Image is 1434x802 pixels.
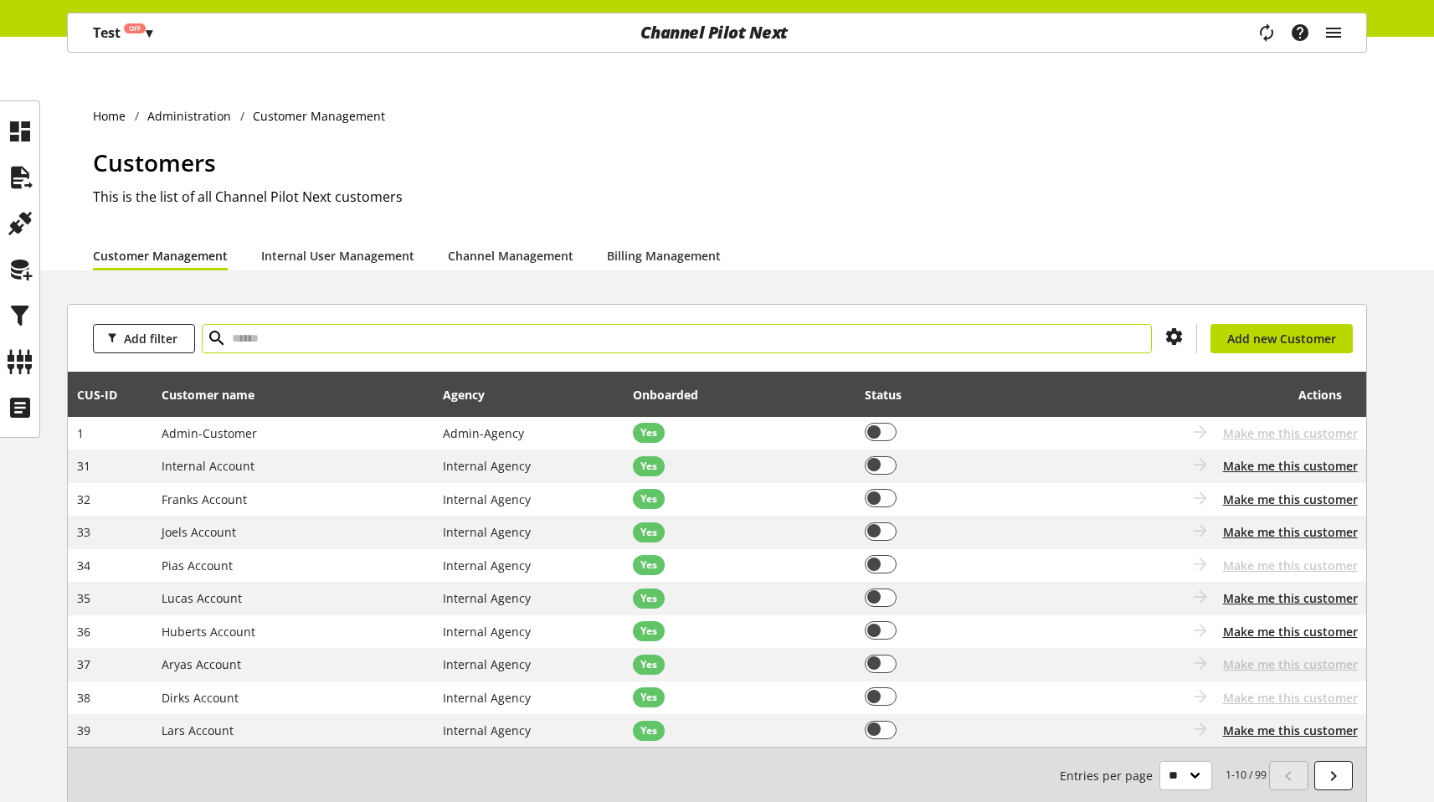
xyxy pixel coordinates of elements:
button: Make me this customer [1223,623,1358,640]
div: Agency [443,386,501,404]
span: Add filter [124,330,177,347]
span: Make me this customer [1223,655,1358,673]
span: Add new Customer [1227,330,1336,347]
span: Internal Account [162,458,254,474]
nav: main navigation [67,13,1367,53]
a: Administration [139,107,240,125]
h2: This is the list of all Channel Pilot Next customers [93,187,1367,207]
p: Test [93,23,152,43]
button: Make me this customer [1223,589,1358,607]
span: Yes [640,624,657,639]
span: 39 [77,722,90,738]
span: Yes [640,558,657,573]
span: Off [129,23,141,33]
a: Channel Management [448,247,573,265]
span: Internal Agency [443,458,531,474]
span: Lucas Account [162,590,242,606]
span: Yes [640,690,657,705]
span: Make me this customer [1223,557,1358,574]
span: Aryas Account [162,656,241,672]
span: 35 [77,590,90,606]
button: Make me this customer [1223,722,1358,739]
div: Actions [1046,378,1342,411]
span: Internal Agency [443,590,531,606]
span: 1 [77,425,84,441]
small: 1-10 / 99 [1060,761,1267,790]
span: Yes [640,459,657,474]
span: 31 [77,458,90,474]
button: Make me this customer [1223,457,1358,475]
span: 37 [77,656,90,672]
span: Internal Agency [443,558,531,573]
span: Internal Agency [443,491,531,507]
span: Internal Agency [443,624,531,640]
span: Yes [640,491,657,506]
span: Yes [640,723,657,738]
button: Add filter [93,324,195,353]
span: 34 [77,558,90,573]
div: CUS-⁠ID [77,386,134,404]
span: Dirks Account [162,690,239,706]
a: Internal User Management [261,247,414,265]
a: Billing Management [607,247,721,265]
span: Admin-Customer [162,425,257,441]
span: Lars Account [162,722,234,738]
span: Yes [640,657,657,672]
div: Status [865,386,918,404]
span: Admin-Agency [443,425,524,441]
span: Internal Agency [443,722,531,738]
span: Customers [93,147,216,178]
span: Franks Account [162,491,247,507]
a: Add new Customer [1210,324,1353,353]
span: Yes [640,425,657,440]
span: Internal Agency [443,656,531,672]
span: Internal Agency [443,524,531,540]
span: Entries per page [1060,767,1159,784]
div: Customer name [162,386,271,404]
span: Yes [640,591,657,606]
span: Internal Agency [443,690,531,706]
span: 38 [77,690,90,706]
a: Home [93,107,135,125]
div: Onboarded [633,386,715,404]
a: Customer Management [93,247,228,265]
button: Make me this customer [1223,491,1358,508]
span: Make me this customer [1223,689,1358,707]
span: Huberts Account [162,624,255,640]
span: 32 [77,491,90,507]
button: Make me this customer [1223,523,1358,541]
span: Joels Account [162,524,236,540]
span: Make me this customer [1223,424,1358,442]
span: ▾ [146,23,152,42]
span: Pias Account [162,558,233,573]
span: Yes [640,525,657,540]
span: 36 [77,624,90,640]
span: 33 [77,524,90,540]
